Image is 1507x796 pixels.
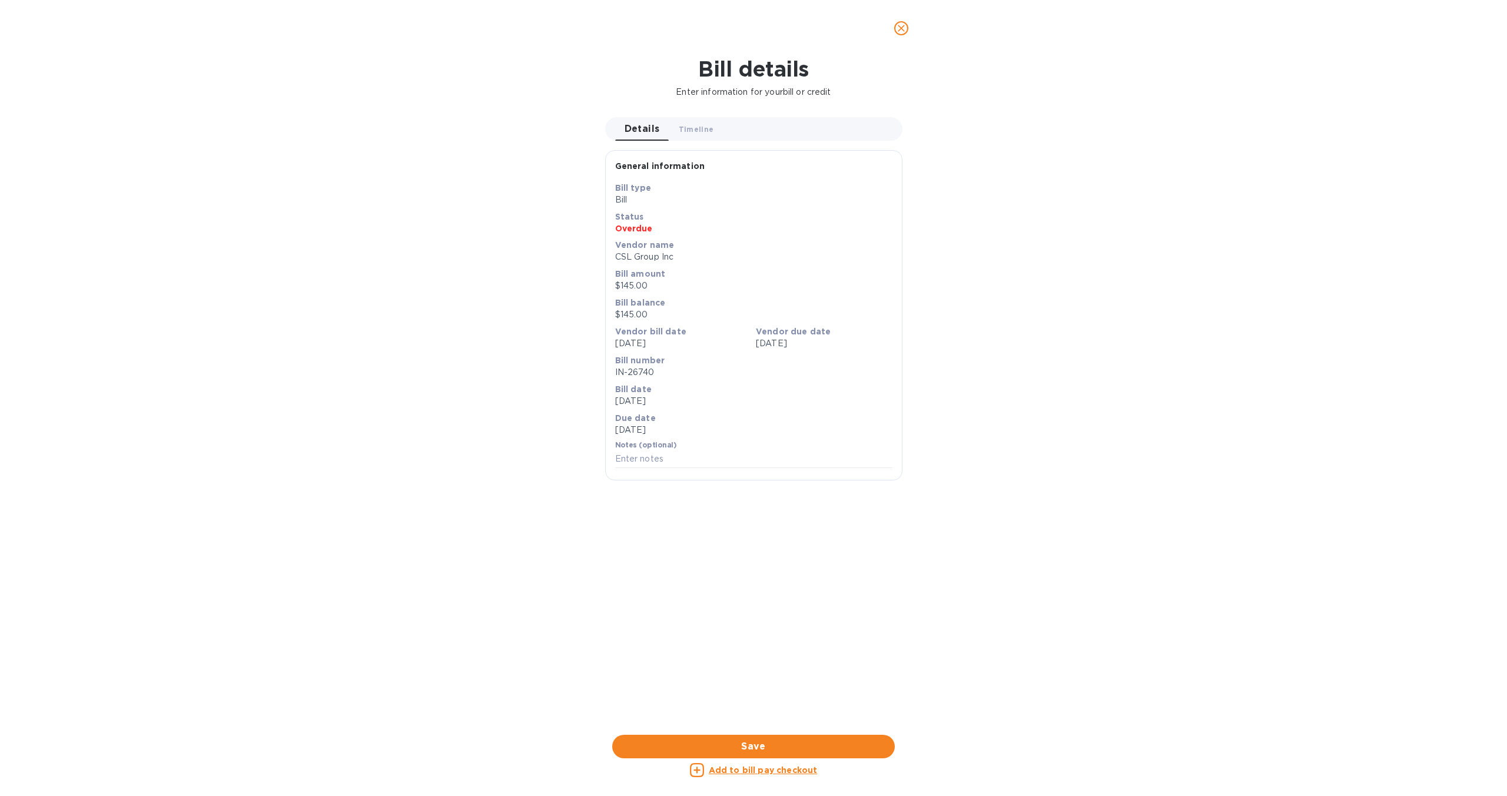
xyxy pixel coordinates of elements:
[615,442,677,449] label: Notes (optional)
[615,161,705,171] b: General information
[622,739,885,754] span: Save
[615,280,892,292] p: $145.00
[615,309,892,321] p: $145.00
[615,251,892,263] p: CSL Group Inc
[615,269,666,278] b: Bill amount
[756,327,831,336] b: Vendor due date
[615,356,665,365] b: Bill number
[615,327,686,336] b: Vendor bill date
[615,183,651,193] b: Bill type
[9,57,1498,81] h1: Bill details
[615,298,666,307] b: Bill balance
[9,86,1498,98] p: Enter information for your bill or credit
[625,121,660,137] span: Details
[615,384,652,394] b: Bill date
[612,735,895,758] button: Save
[615,194,892,206] p: Bill
[615,337,752,350] p: [DATE]
[615,424,892,436] p: [DATE]
[615,395,892,407] p: [DATE]
[709,765,818,775] u: Add to bill pay checkout
[887,14,915,42] button: close
[615,212,644,221] b: Status
[615,450,892,468] input: Enter notes
[756,337,892,350] p: [DATE]
[615,240,675,250] b: Vendor name
[679,123,714,135] span: Timeline
[615,366,892,379] p: IN-26740
[615,413,656,423] b: Due date
[615,223,892,234] p: Overdue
